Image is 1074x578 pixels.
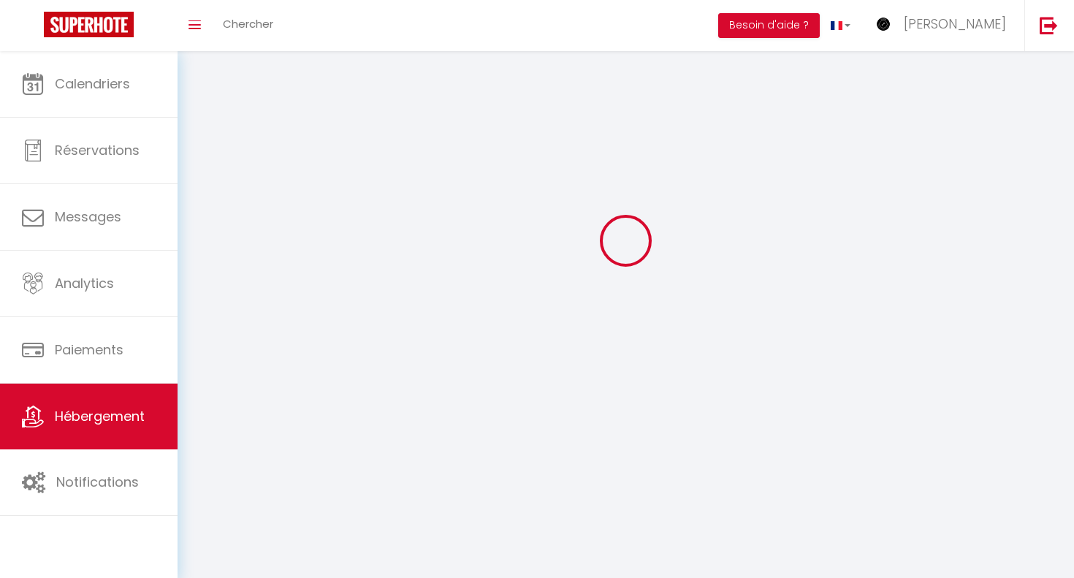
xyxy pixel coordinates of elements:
[55,75,130,93] span: Calendriers
[44,12,134,37] img: Super Booking
[55,274,114,292] span: Analytics
[718,13,820,38] button: Besoin d'aide ?
[872,13,894,35] img: ...
[904,15,1006,33] span: [PERSON_NAME]
[1040,16,1058,34] img: logout
[56,473,139,491] span: Notifications
[55,141,140,159] span: Réservations
[223,16,273,31] span: Chercher
[55,341,123,359] span: Paiements
[55,208,121,226] span: Messages
[55,407,145,425] span: Hébergement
